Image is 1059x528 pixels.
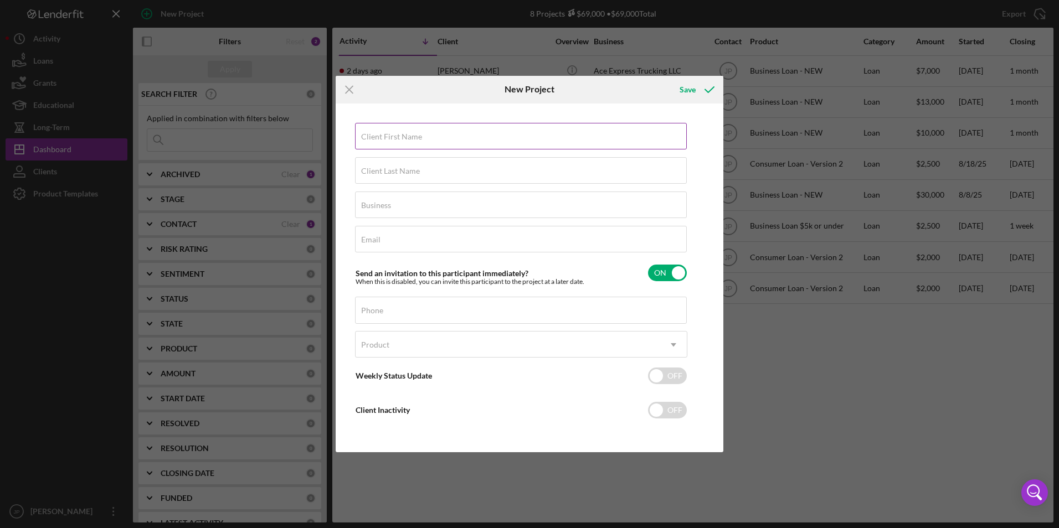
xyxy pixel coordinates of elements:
div: When this is disabled, you can invite this participant to the project at a later date. [356,278,584,286]
div: Open Intercom Messenger [1021,479,1048,506]
div: Product [361,340,389,349]
div: Save [680,79,696,101]
label: Send an invitation to this participant immediately? [356,268,528,278]
label: Business [361,201,391,210]
h6: New Project [505,84,554,94]
label: Weekly Status Update [356,371,432,380]
label: Email [361,235,381,244]
label: Client Inactivity [356,405,410,415]
label: Phone [361,306,383,315]
label: Client First Name [361,132,422,141]
label: Client Last Name [361,167,420,175]
button: Save [669,79,723,101]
